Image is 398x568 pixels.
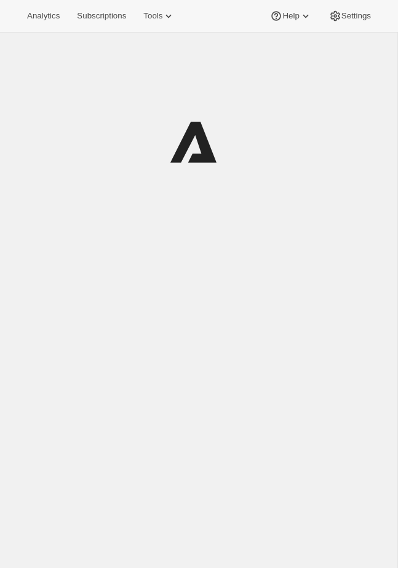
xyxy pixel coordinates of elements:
button: Analytics [20,7,67,25]
span: Analytics [27,11,60,21]
button: Help [263,7,319,25]
button: Tools [136,7,182,25]
span: Help [282,11,299,21]
span: Subscriptions [77,11,126,21]
button: Settings [322,7,378,25]
button: Subscriptions [70,7,133,25]
span: Tools [143,11,162,21]
span: Settings [341,11,371,21]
